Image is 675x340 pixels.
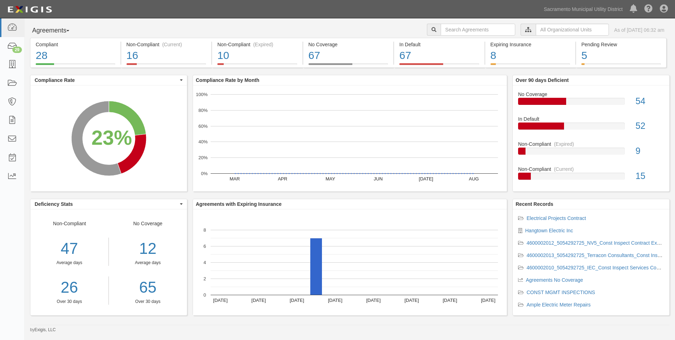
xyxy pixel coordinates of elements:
div: In Default [513,115,669,123]
div: No Coverage [309,41,388,48]
text: 0% [201,171,208,176]
text: [DATE] [481,298,495,303]
div: 52 [630,120,669,132]
a: No Coverage54 [518,91,664,116]
div: Over 30 days [30,299,108,305]
a: Electrical Projects Contract [527,215,586,221]
div: (Current) [554,166,574,173]
div: 23% [92,124,132,153]
text: [DATE] [443,298,457,303]
text: JUN [374,176,383,181]
div: As of [DATE] 06:32 am [614,26,664,34]
a: In Default52 [518,115,664,141]
text: 80% [198,108,207,113]
div: 8 [491,48,570,63]
a: Non-Compliant(Expired)10 [212,63,303,69]
b: Agreements with Expiring Insurance [196,201,282,207]
small: by [30,327,56,333]
b: Over 90 days Deficient [516,77,569,83]
b: Recent Records [516,201,553,207]
div: Expiring Insurance [491,41,570,48]
text: 4 [204,260,206,265]
a: No Coverage67 [303,63,394,69]
div: 54 [630,95,669,108]
button: Deficiency Stats [30,199,187,209]
a: Non-Compliant(Expired)9 [518,141,664,166]
a: Expiring Insurance8 [485,63,576,69]
a: Pending Review5 [576,63,667,69]
a: Exigis, LLC [35,327,56,332]
a: In Default67 [394,63,485,69]
text: 20% [198,155,207,160]
text: AUG [469,176,479,181]
a: 26 [30,276,108,299]
span: Deficiency Stats [35,201,178,208]
div: Non-Compliant [513,141,669,148]
text: [DATE] [419,176,433,181]
text: [DATE] [366,298,381,303]
text: 6 [204,244,206,249]
div: Compliant [36,41,115,48]
svg: A chart. [193,209,507,315]
a: CONST MGMT INSPECTIONS [527,290,595,295]
a: Agreements No Coverage [526,277,583,283]
div: 47 [30,238,108,260]
div: No Coverage [513,91,669,98]
div: Over 30 days [114,299,182,305]
div: (Expired) [253,41,273,48]
div: (Current) [162,41,182,48]
svg: A chart. [193,85,507,191]
div: Non-Compliant (Expired) [217,41,297,48]
a: Hangtown Electric Inc [525,228,573,233]
text: [DATE] [251,298,266,303]
div: (Expired) [554,141,574,148]
text: MAR [230,176,240,181]
div: 67 [399,48,479,63]
a: Non-Compliant(Current)16 [121,63,212,69]
div: Non-Compliant [513,166,669,173]
text: [DATE] [404,298,419,303]
text: 40% [198,139,207,144]
div: 10 [217,48,297,63]
a: Ample Electric Meter Repairs [527,302,591,308]
div: Average days [114,260,182,266]
i: Help Center - Complianz [644,5,653,13]
img: logo-5460c22ac91f19d4615b14bd174203de0afe785f0fc80cf4dbbc73dc1793850b.png [5,3,54,16]
div: 16 [127,48,206,63]
div: Non-Compliant [30,220,109,305]
input: Search Agreements [441,24,515,36]
button: Compliance Rate [30,75,187,85]
text: [DATE] [213,298,228,303]
text: 8 [204,227,206,233]
a: Sacramento Municipal Utility District [540,2,626,16]
div: 29 [12,47,22,53]
button: Agreements [30,24,83,38]
text: 100% [196,92,208,97]
div: 5 [581,48,661,63]
div: 67 [309,48,388,63]
div: 12 [114,238,182,260]
text: 60% [198,123,207,129]
svg: A chart. [30,85,187,191]
a: 65 [114,276,182,299]
input: All Organizational Units [536,24,609,36]
div: Pending Review [581,41,661,48]
div: Non-Compliant (Current) [127,41,206,48]
span: Compliance Rate [35,77,178,84]
div: 9 [630,145,669,157]
text: APR [278,176,287,181]
text: MAY [325,176,335,181]
b: Compliance Rate by Month [196,77,259,83]
text: 2 [204,276,206,281]
div: 15 [630,170,669,183]
div: In Default [399,41,479,48]
text: [DATE] [290,298,304,303]
text: [DATE] [328,298,342,303]
a: Non-Compliant(Current)15 [518,166,664,185]
div: 28 [36,48,115,63]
